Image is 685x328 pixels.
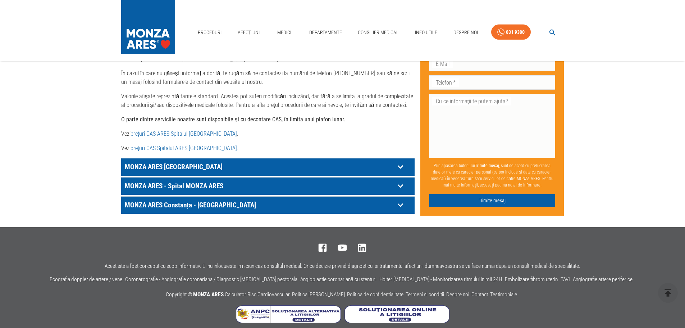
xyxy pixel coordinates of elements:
a: Coronarografie - Angiografie coronariana / Diagnostic [MEDICAL_DATA] pectorala [125,276,297,283]
a: Embolizare fibrom uterin [505,276,558,283]
a: prețuri CAS ARES Spitalul [GEOGRAPHIC_DATA] [131,130,237,137]
a: Despre noi [446,291,469,298]
a: Soluționarea Alternativă a Litigiilor [236,318,344,325]
a: Proceduri [195,25,224,40]
a: Angiografie artere periferice [573,276,633,283]
a: Contact [471,291,488,298]
strong: O parte dintre serviciile noastre sunt disponibile și cu decontare CAS, în limita unui plafon lunar. [121,116,345,123]
b: Trimite mesaj [475,163,499,168]
a: Afecțiuni [235,25,263,40]
span: MONZA ARES [193,291,224,298]
a: prețuri CAS Spitalul ARES [GEOGRAPHIC_DATA] [131,145,237,152]
a: Termeni si conditii [406,291,444,298]
p: MONZA ARES - Spital MONZA ARES [123,180,395,192]
a: Holter [MEDICAL_DATA] - Monitorizarea ritmului inimii 24H [379,276,502,283]
p: Prin apăsarea butonului , sunt de acord cu prelucrarea datelor mele cu caracter personal (ce pot ... [429,159,556,191]
a: Testimoniale [490,291,517,298]
a: Calculator Risc Cardiovascular [225,291,290,298]
button: delete [658,283,678,303]
a: Angioplastie coronariană cu stenturi [300,276,377,283]
a: Despre Noi [451,25,481,40]
img: Soluționarea Alternativă a Litigiilor [236,305,341,323]
p: Copyright © [166,290,519,300]
div: MONZA ARES - Spital MONZA ARES [121,178,415,195]
a: Ecografia doppler de artere / vene [50,276,122,283]
p: MONZA ARES [GEOGRAPHIC_DATA] [123,161,395,172]
p: MONZA ARES Constanța - [GEOGRAPHIC_DATA] [123,199,395,211]
div: MONZA ARES [GEOGRAPHIC_DATA] [121,158,415,176]
a: Departamente [306,25,345,40]
button: Trimite mesaj [429,194,556,207]
a: Consilier Medical [355,25,402,40]
a: Medici [273,25,296,40]
p: Valorile afișate reprezintă tarifele standard. Acestea pot suferi modificări incluzând, dar fără ... [121,92,415,109]
div: MONZA ARES Constanța - [GEOGRAPHIC_DATA] [121,197,415,214]
a: Politica de confidentialitate [347,291,403,298]
p: Vezi . [121,130,415,138]
a: Politica [PERSON_NAME] [292,291,345,298]
p: Vezi . [121,144,415,153]
a: TAVI [561,276,570,283]
img: Soluționarea online a litigiilor [344,305,449,323]
p: Acest site a fost conceput cu scop informativ. El nu inlocuieste in niciun caz consultul medical.... [105,263,580,269]
a: Soluționarea online a litigiilor [344,318,449,325]
div: 031 9300 [506,28,525,37]
p: În cazul în care nu găsești informația dorită, te rugăm să ne contactezi la numărul de telefon [P... [121,69,415,86]
a: Info Utile [412,25,440,40]
a: 031 9300 [491,24,531,40]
